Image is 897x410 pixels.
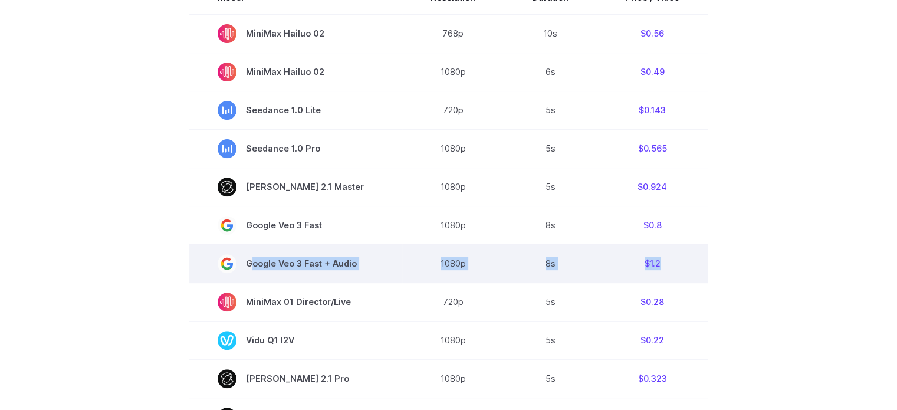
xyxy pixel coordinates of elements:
td: 8s [504,206,597,244]
td: 1080p [402,359,504,398]
span: MiniMax Hailuo 02 [218,24,374,43]
td: 5s [504,283,597,321]
span: MiniMax Hailuo 02 [218,63,374,81]
span: [PERSON_NAME] 2.1 Master [218,178,374,196]
td: 5s [504,91,597,129]
td: 6s [504,53,597,91]
td: $0.49 [597,53,708,91]
td: 1080p [402,321,504,359]
td: $0.924 [597,168,708,206]
td: $0.323 [597,359,708,398]
td: 10s [504,14,597,53]
span: Seedance 1.0 Pro [218,139,374,158]
td: $0.22 [597,321,708,359]
td: 768p [402,14,504,53]
td: 8s [504,244,597,283]
td: 1080p [402,244,504,283]
td: $0.565 [597,129,708,168]
span: Vidu Q1 I2V [218,331,374,350]
td: 5s [504,168,597,206]
td: 720p [402,91,504,129]
span: Google Veo 3 Fast [218,216,374,235]
span: Google Veo 3 Fast + Audio [218,254,374,273]
td: 5s [504,321,597,359]
span: Seedance 1.0 Lite [218,101,374,120]
td: 1080p [402,206,504,244]
td: 720p [402,283,504,321]
span: MiniMax 01 Director/Live [218,293,374,311]
td: 5s [504,129,597,168]
td: $0.8 [597,206,708,244]
td: 5s [504,359,597,398]
td: $1.2 [597,244,708,283]
td: $0.28 [597,283,708,321]
td: 1080p [402,53,504,91]
span: [PERSON_NAME] 2.1 Pro [218,369,374,388]
td: 1080p [402,129,504,168]
td: $0.143 [597,91,708,129]
td: 1080p [402,168,504,206]
td: $0.56 [597,14,708,53]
